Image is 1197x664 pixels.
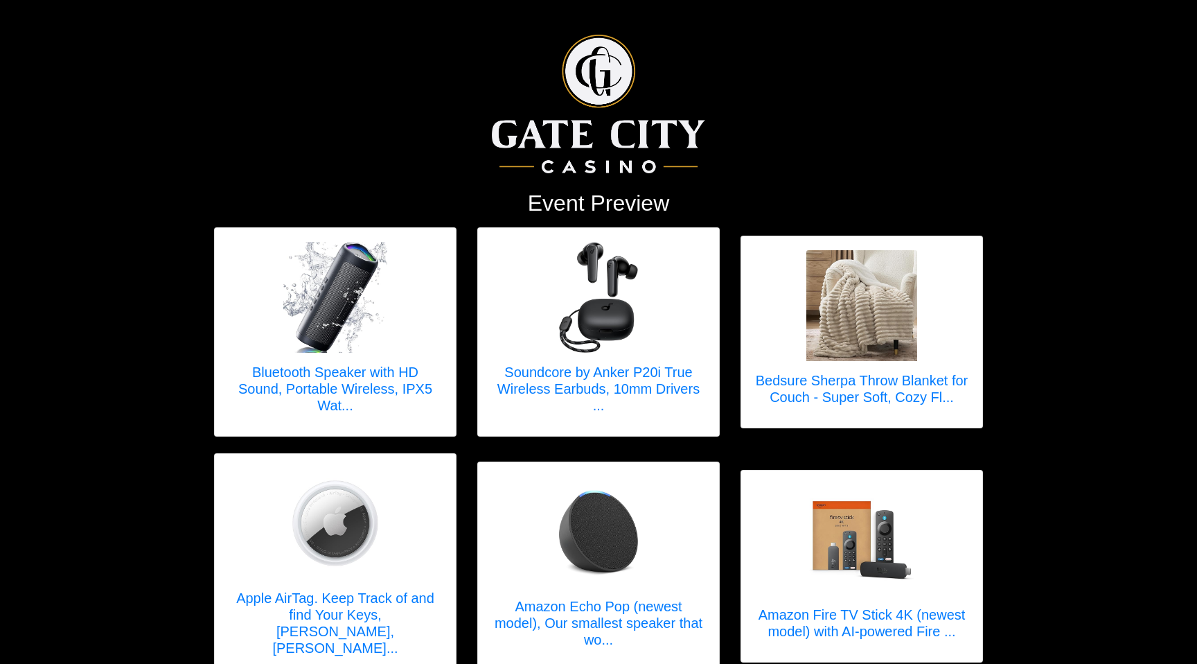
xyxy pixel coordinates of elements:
h5: Bluetooth Speaker with HD Sound, Portable Wireless, IPX5 Wat... [229,364,442,414]
h5: Amazon Fire TV Stick 4K (newest model) with AI-powered Fire ... [755,606,968,640]
h5: Soundcore by Anker P20i True Wireless Earbuds, 10mm Drivers ... [492,364,705,414]
img: Soundcore by Anker P20i True Wireless Earbuds, 10mm Drivers with Big Bass, Bluetooth 5.3, 30H Lon... [543,242,654,353]
h5: Bedsure Sherpa Throw Blanket for Couch - Super Soft, Cozy Fl... [755,372,968,405]
a: Amazon Fire TV Stick 4K (newest model) with AI-powered Fire TV Search, Wi-Fi 6, stream over 1.8 m... [755,484,968,648]
a: Bedsure Sherpa Throw Blanket for Couch - Super Soft, Cozy Fleece Thick Warm Blanket for Winter, G... [755,250,968,414]
img: Logo [492,35,704,173]
a: Bluetooth Speaker with HD Sound, Portable Wireless, IPX5 Waterproof, Up to 20H Playtime, TWS Pair... [229,242,442,422]
h5: Apple AirTag. Keep Track of and find Your Keys, [PERSON_NAME], [PERSON_NAME]... [229,590,442,656]
img: Bluetooth Speaker with HD Sound, Portable Wireless, IPX5 Waterproof, Up to 20H Playtime, TWS Pair... [280,242,391,353]
img: Amazon Fire TV Stick 4K (newest model) with AI-powered Fire TV Search, Wi-Fi 6, stream over 1.8 m... [806,484,917,595]
img: Amazon Echo Pop (newest model), Our smallest speaker that works with our smartest AI assistant - ... [543,476,654,587]
img: Bedsure Sherpa Throw Blanket for Couch - Super Soft, Cozy Fleece Thick Warm Blanket for Winter, G... [806,250,917,361]
img: Apple AirTag. Keep Track of and find Your Keys, Wallet, Luggage, Backpack, and More. Simple one-t... [280,468,391,579]
a: Amazon Echo Pop (newest model), Our smallest speaker that works with our smartest AI assistant - ... [492,476,705,656]
h5: Amazon Echo Pop (newest model), Our smallest speaker that wo... [492,598,705,648]
h2: Event Preview [214,190,983,216]
a: Soundcore by Anker P20i True Wireless Earbuds, 10mm Drivers with Big Bass, Bluetooth 5.3, 30H Lon... [492,242,705,422]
